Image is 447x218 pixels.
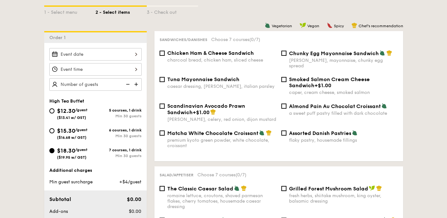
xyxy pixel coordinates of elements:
[75,147,87,152] span: /guest
[160,77,165,82] input: Tuna Mayonnaise Sandwichcaesar dressing, [PERSON_NAME], italian parsley
[289,138,398,143] div: flaky pastry, housemade fillings
[95,114,142,118] div: Min 30 guests
[127,196,141,202] span: $0.00
[95,7,147,16] div: 2 - Select items
[193,109,210,115] span: +$1.00
[369,185,375,191] img: icon-vegan.f8ff3823.svg
[167,84,276,89] div: caesar dressing, [PERSON_NAME], italian parsley
[119,179,141,185] span: +$4/guest
[281,51,286,56] input: Chunky Egg Mayonnaise Sandwich[PERSON_NAME], mayonnaise, chunky egg spread
[49,209,68,214] span: Add-ons
[266,130,272,136] img: icon-chef-hat.a58ddaea.svg
[49,98,84,104] span: High Tea Buffet
[289,90,398,95] div: caper, cream cheese, smoked salmon
[95,108,142,113] div: 5 courses, 1 drink
[49,148,54,153] input: $18.30/guest($19.95 w/ GST)7 courses, 1 drinkMin 30 guests
[122,78,132,90] img: icon-reduce.1d2dbef1.svg
[57,155,87,160] span: ($19.95 w/ GST)
[132,78,142,90] img: icon-add.58712e84.svg
[386,50,392,56] img: icon-chef-hat.a58ddaea.svg
[376,185,382,191] img: icon-chef-hat.a58ddaea.svg
[281,104,286,109] input: Almond Pain Au Chocolat Croissanta sweet puff pastry filled with dark chocolate
[167,57,276,63] div: charcoal bread, chicken ham, sliced cheese
[289,76,370,88] span: Smoked Salmon Cream Cheese Sandwich
[289,103,381,109] span: Almond Pain Au Chocolat Croissant
[57,135,87,140] span: ($16.68 w/ GST)
[49,179,93,185] span: Min guest surcharge
[49,108,54,113] input: $12.30/guest($13.41 w/ GST)5 courses, 1 drinkMin 30 guests
[379,50,385,56] img: icon-vegetarian.fe4039eb.svg
[49,78,142,91] input: Number of guests
[281,186,286,191] input: Grilled Forest Mushroom Saladfresh herbs, shiitake mushroom, king oyster, balsamic dressing
[167,186,233,192] span: The Classic Caesar Salad
[289,193,398,204] div: fresh herbs, shiitake mushroom, king oyster, balsamic dressing
[160,104,165,109] input: Scandinavian Avocado Prawn Sandwich+$1.00[PERSON_NAME], celery, red onion, dijon mustard
[289,58,398,69] div: [PERSON_NAME], mayonnaise, chunky egg spread
[160,186,165,191] input: The Classic Caesar Saladromaine lettuce, croutons, shaved parmesan flakes, cherry tomatoes, house...
[289,111,398,116] div: a sweet puff pastry filled with dark chocolate
[236,172,246,178] span: (0/7)
[129,209,141,214] span: $0.00
[211,37,260,42] span: Choose 7 courses
[352,22,357,28] img: icon-chef-hat.a58ddaea.svg
[49,63,142,76] input: Event time
[272,24,292,28] span: Vegetarian
[95,128,142,132] div: 6 courses, 1 drink
[49,35,68,40] span: Order 1
[167,76,239,82] span: Tuna Mayonnaise Sandwich
[359,24,403,28] span: Chef's recommendation
[160,51,165,56] input: Chicken Ham & Cheese Sandwichcharcoal bread, chicken ham, sliced cheese
[167,138,276,148] div: premium kyoto green powder, white chocolate, croissant
[167,117,276,122] div: [PERSON_NAME], celery, red onion, dijon mustard
[75,108,87,112] span: /guest
[49,128,54,133] input: $15.30/guest($16.68 w/ GST)6 courses, 1 drinkMin 30 guests
[265,22,270,28] img: icon-vegetarian.fe4039eb.svg
[147,7,198,16] div: 3 - Check out
[57,147,75,154] span: $18.30
[160,38,207,42] span: Sandwiches/Danishes
[381,103,387,109] img: icon-vegetarian.fe4039eb.svg
[249,37,260,42] span: (0/7)
[57,115,86,120] span: ($13.41 w/ GST)
[241,185,247,191] img: icon-chef-hat.a58ddaea.svg
[167,130,258,136] span: Matcha White Chocolate Croissant
[167,50,254,56] span: Chicken Ham & Cheese Sandwich
[167,193,276,209] div: romaine lettuce, croutons, shaved parmesan flakes, cherry tomatoes, housemade caesar dressing
[307,24,319,28] span: Vegan
[259,130,265,136] img: icon-vegetarian.fe4039eb.svg
[289,186,368,192] span: Grilled Forest Mushroom Salad
[281,130,286,136] input: Assorted Danish Pastriesflaky pastry, housemade fillings
[289,130,351,136] span: Assorted Danish Pastries
[300,22,306,28] img: icon-vegan.f8ff3823.svg
[95,154,142,158] div: Min 30 guests
[160,130,165,136] input: Matcha White Chocolate Croissantpremium kyoto green powder, white chocolate, croissant
[334,24,344,28] span: Spicy
[49,167,142,174] div: Additional charges
[197,172,246,178] span: Choose 7 courses
[95,134,142,138] div: Min 30 guests
[75,128,87,132] span: /guest
[210,109,216,115] img: icon-chef-hat.a58ddaea.svg
[95,148,142,152] div: 7 courses, 1 drink
[44,7,95,16] div: 1 - Select menu
[281,77,286,82] input: Smoked Salmon Cream Cheese Sandwich+$1.00caper, cream cheese, smoked salmon
[327,22,333,28] img: icon-spicy.37a8142b.svg
[314,82,331,88] span: +$1.00
[167,103,245,115] span: Scandinavian Avocado Prawn Sandwich
[352,130,358,136] img: icon-vegetarian.fe4039eb.svg
[49,48,142,61] input: Event date
[49,196,71,202] span: Subtotal
[57,107,75,114] span: $12.30
[234,185,240,191] img: icon-vegetarian.fe4039eb.svg
[160,173,194,177] span: Salad/Appetiser
[57,127,75,134] span: $15.30
[289,50,379,56] span: Chunky Egg Mayonnaise Sandwich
